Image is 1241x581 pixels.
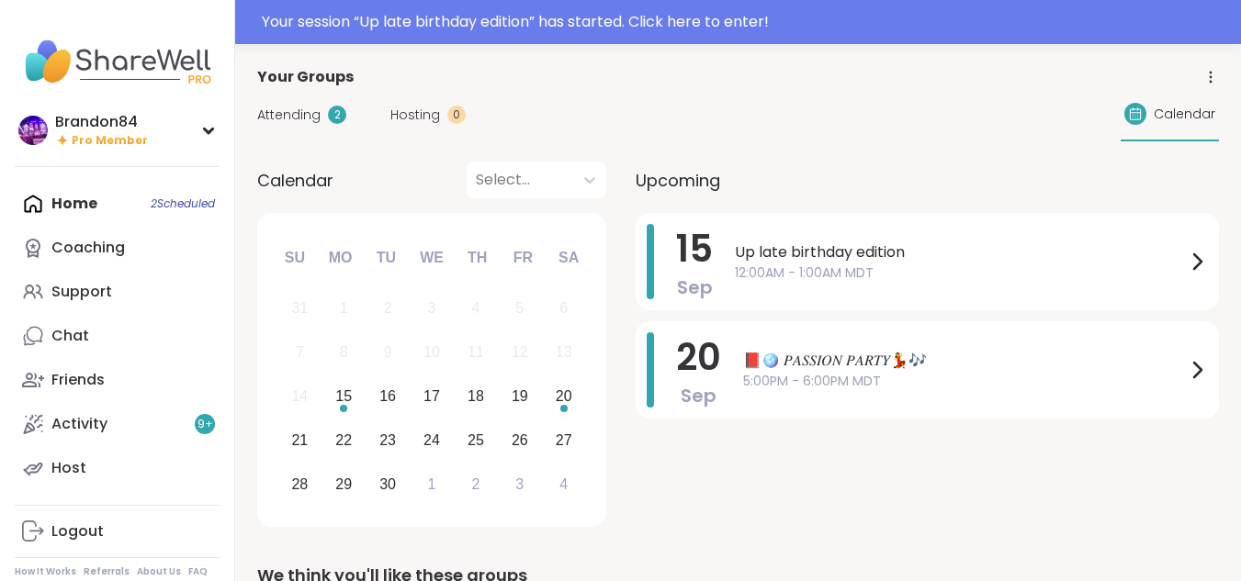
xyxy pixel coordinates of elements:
div: 3 [428,296,436,320]
a: Support [15,270,220,314]
div: Fr [502,238,543,278]
span: Pro Member [72,133,148,149]
span: Your Groups [257,66,354,88]
div: 2 [384,296,392,320]
a: Friends [15,358,220,402]
div: Coaching [51,238,125,258]
div: 3 [515,472,524,497]
div: 15 [335,384,352,408]
div: 6 [559,296,568,320]
div: 18 [468,384,484,408]
div: 7 [296,340,304,364]
div: 27 [556,428,572,453]
span: 12:00AM - 1:00AM MDT [735,263,1186,283]
div: Support [51,282,112,302]
span: 5:00PM - 6:00PM MDT [743,372,1186,391]
div: Not available Sunday, September 14th, 2025 [280,377,320,417]
div: 21 [291,428,308,453]
div: 1 [428,472,436,497]
div: Not available Tuesday, September 9th, 2025 [368,333,408,373]
div: Choose Monday, September 22nd, 2025 [324,420,364,460]
div: Choose Thursday, September 18th, 2025 [457,377,496,417]
div: 28 [291,472,308,497]
div: 31 [291,296,308,320]
div: Not available Friday, September 12th, 2025 [500,333,539,373]
a: Referrals [84,565,130,578]
a: How It Works [15,565,76,578]
div: Not available Thursday, September 11th, 2025 [457,333,496,373]
a: Host [15,446,220,490]
div: 9 [384,340,392,364]
div: Choose Tuesday, September 16th, 2025 [368,377,408,417]
div: Not available Sunday, September 7th, 2025 [280,333,320,373]
div: Choose Friday, October 3rd, 2025 [500,464,539,504]
div: Not available Sunday, August 31st, 2025 [280,289,320,329]
div: Not available Tuesday, September 2nd, 2025 [368,289,408,329]
div: Not available Monday, September 8th, 2025 [324,333,364,373]
span: 9 + [197,417,213,432]
div: Not available Thursday, September 4th, 2025 [457,289,496,329]
div: Choose Tuesday, September 23rd, 2025 [368,420,408,460]
div: Choose Thursday, September 25th, 2025 [457,420,496,460]
div: Not available Wednesday, September 10th, 2025 [412,333,452,373]
a: About Us [137,565,181,578]
div: 26 [512,428,528,453]
div: Choose Wednesday, October 1st, 2025 [412,464,452,504]
div: 12 [512,340,528,364]
div: 24 [423,428,440,453]
a: FAQ [188,565,208,578]
div: Tu [366,238,406,278]
div: 2 [471,472,479,497]
div: 30 [379,472,396,497]
div: 4 [471,296,479,320]
div: Choose Sunday, September 28th, 2025 [280,464,320,504]
div: Not available Saturday, September 6th, 2025 [544,289,583,329]
div: 13 [556,340,572,364]
a: Chat [15,314,220,358]
div: 23 [379,428,396,453]
div: 2 [328,106,346,124]
div: 16 [379,384,396,408]
div: Choose Friday, September 26th, 2025 [500,420,539,460]
div: Not available Saturday, September 13th, 2025 [544,333,583,373]
div: 17 [423,384,440,408]
div: Th [457,238,498,278]
div: Brandon84 [55,112,148,132]
div: Logout [51,521,104,542]
div: 22 [335,428,352,453]
span: 15 [676,223,713,274]
div: Choose Wednesday, September 17th, 2025 [412,377,452,417]
span: Upcoming [636,168,720,193]
div: Not available Friday, September 5th, 2025 [500,289,539,329]
a: Activity9+ [15,402,220,446]
div: 10 [423,340,440,364]
a: Coaching [15,226,220,270]
img: ShareWell Nav Logo [15,29,220,94]
span: Attending [257,106,321,125]
img: Brandon84 [18,116,48,145]
div: 0 [447,106,466,124]
span: 20 [676,331,721,383]
div: Choose Thursday, October 2nd, 2025 [457,464,496,504]
div: 4 [559,472,568,497]
div: We [412,238,452,278]
div: Your session “ Up late birthday edition ” has started. Click here to enter! [262,11,1230,33]
div: Choose Monday, September 15th, 2025 [324,377,364,417]
div: 29 [335,472,352,497]
div: Choose Sunday, September 21st, 2025 [280,420,320,460]
div: Choose Wednesday, September 24th, 2025 [412,420,452,460]
div: Choose Saturday, October 4th, 2025 [544,464,583,504]
div: Choose Saturday, September 20th, 2025 [544,377,583,417]
div: 25 [468,428,484,453]
div: Chat [51,326,89,346]
span: Calendar [1154,105,1215,124]
div: Sa [548,238,589,278]
a: Logout [15,509,220,553]
div: 1 [340,296,348,320]
span: Sep [681,383,716,408]
div: Choose Friday, September 19th, 2025 [500,377,539,417]
div: Not available Monday, September 1st, 2025 [324,289,364,329]
div: Not available Wednesday, September 3rd, 2025 [412,289,452,329]
div: 19 [512,384,528,408]
div: Su [275,238,315,278]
